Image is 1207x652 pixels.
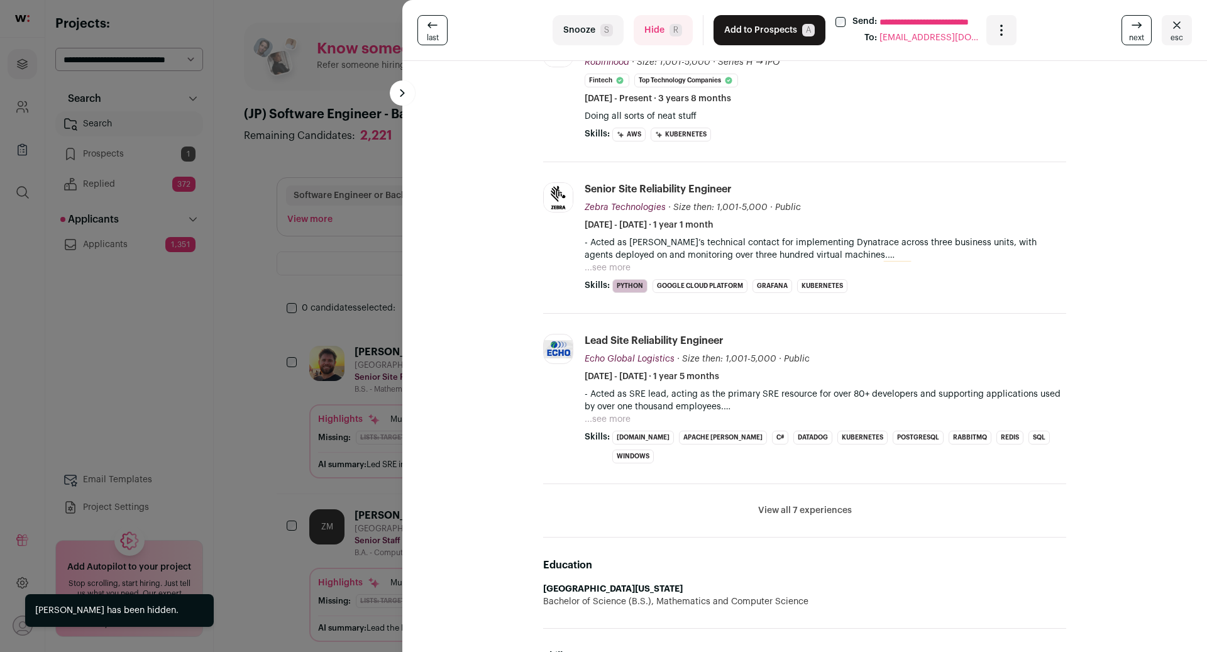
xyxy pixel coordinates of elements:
[585,219,714,231] span: [DATE] - [DATE] · 1 year 1 month
[775,203,801,212] span: Public
[600,24,613,36] span: S
[784,355,810,363] span: Public
[612,279,648,293] li: Python
[797,279,847,293] li: Kubernetes
[585,413,631,426] button: ...see more
[651,128,711,141] li: Kubernetes
[585,370,719,383] span: [DATE] - [DATE] · 1 year 5 months
[852,15,877,29] label: Send:
[585,355,675,363] span: Echo Global Logistics
[585,92,731,105] span: [DATE] - Present · 3 years 8 months
[714,15,825,45] button: Add to ProspectsA
[752,279,792,293] li: Grafana
[544,340,573,358] img: 8029e64989edd0cd06a82b6b64a4b376f4c773638083ecc25ce6068c76605a0f.jpg
[864,31,877,45] div: To:
[668,203,768,212] span: · Size then: 1,001-5,000
[585,203,666,212] span: Zebra Technologies
[1129,33,1144,43] span: next
[585,110,1066,123] p: Doing all sorts of neat stuff
[758,504,852,517] button: View all 7 experiences
[718,58,780,67] span: Series H → IPO
[1162,15,1192,45] button: Close
[837,431,888,445] li: Kubernetes
[677,355,776,363] span: · Size then: 1,001-5,000
[417,15,448,45] a: last
[585,236,1066,262] p: - Acted as [PERSON_NAME]’s technical contact for implementing Dynatrace across three business uni...
[986,15,1017,45] button: Open dropdown
[543,595,1066,608] div: Bachelor of Science (B.S.), Mathematics and Computer Science
[585,334,724,348] div: Lead Site Reliability Engineer
[802,24,815,36] span: A
[893,431,944,445] li: PostgreSQL
[793,431,832,445] li: Datadog
[883,261,912,275] mark: python
[585,262,631,274] button: ...see more
[634,15,693,45] button: HideR
[612,431,674,445] li: [DOMAIN_NAME]
[612,128,646,141] li: AWS
[632,58,710,67] span: · Size: 1,001-5,000
[772,431,788,445] li: C#
[670,24,682,36] span: R
[427,33,439,43] span: last
[1028,431,1050,445] li: SQL
[612,450,654,463] li: Windows
[544,183,573,212] img: a508844437eb8ec869aab14d7725f00ab49b19e19249c2ea76e96b7b42613f2c.jpg
[653,279,747,293] li: Google Cloud Platform
[679,431,767,445] li: Apache [PERSON_NAME]
[585,388,1066,413] p: - Acted as SRE lead, acting as the primary SRE resource for over 80+ developers and supporting ap...
[879,31,980,45] span: [EMAIL_ADDRESS][DOMAIN_NAME]
[713,56,715,69] span: ·
[585,128,610,140] span: Skills:
[1122,15,1152,45] a: next
[1171,33,1183,43] span: esc
[996,431,1023,445] li: Redis
[585,74,629,87] li: Fintech
[634,74,738,87] li: Top Technology Companies
[770,201,773,214] span: ·
[585,182,732,196] div: Senior Site Reliability Engineer
[585,58,629,67] span: Robinhood
[585,431,610,443] span: Skills:
[553,15,624,45] button: SnoozeS
[543,585,683,594] strong: [GEOGRAPHIC_DATA][US_STATE]
[35,604,179,617] div: [PERSON_NAME] has been hidden.
[585,279,610,292] span: Skills:
[543,558,1066,573] h2: Education
[779,353,781,365] span: ·
[949,431,991,445] li: RabbitMQ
